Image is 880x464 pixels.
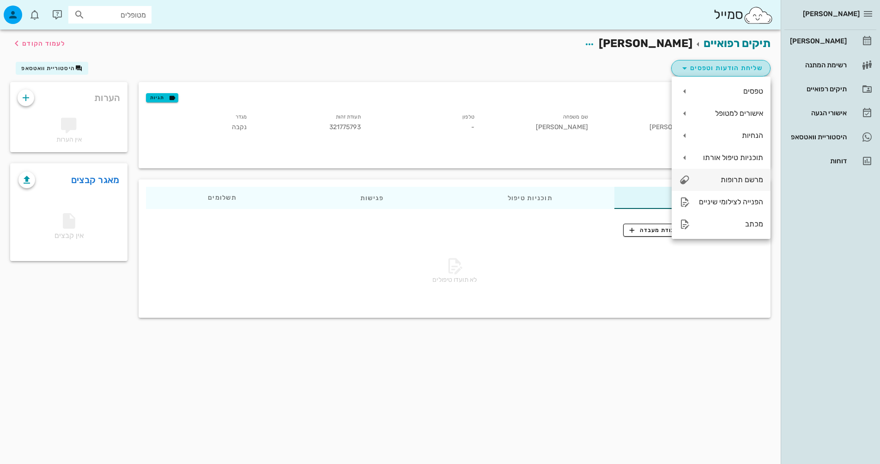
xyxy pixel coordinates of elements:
[784,54,876,76] a: רשימת המתנה
[595,110,709,138] div: [PERSON_NAME]
[698,175,763,184] div: מרשם תרופות
[56,136,82,143] span: אין הערות
[788,157,847,165] div: דוחות
[788,133,847,141] div: היסטוריית וואטסאפ
[784,102,876,124] a: אישורי הגעה
[16,62,88,75] button: היסטוריית וואטסאפ
[336,114,361,120] small: תעודת זהות
[140,110,254,138] div: נקבה
[146,93,178,102] button: תגיות
[672,102,771,125] div: אישורים למטופל
[743,6,773,24] img: SmileCloud logo
[679,63,763,74] span: שליחת הודעות וטפסים
[563,114,588,120] small: שם משפחה
[788,85,847,93] div: תיקים רפואיים
[22,40,65,48] span: לעמוד הקודם
[698,131,763,140] div: הנחיות
[599,37,692,50] span: [PERSON_NAME]
[623,224,702,237] button: יצירת עבודת מעבדה
[698,153,763,162] div: תוכניות טיפול אורתו
[150,94,174,102] span: תגיות
[788,61,847,69] div: רשימת המתנה
[462,114,474,120] small: טלפון
[55,216,84,240] span: אין קבצים
[672,80,771,102] div: טפסים
[208,195,237,201] span: תשלומים
[672,125,771,147] div: הנחיות
[27,7,33,13] span: תג
[446,187,614,209] div: תוכניות טיפול
[788,37,847,45] div: [PERSON_NAME]
[236,114,247,120] small: מגדר
[803,10,860,18] span: [PERSON_NAME]
[714,5,773,25] div: סמייל
[704,37,771,50] a: תיקים רפואיים
[329,123,361,131] span: 321775793
[784,30,876,52] a: [PERSON_NAME]
[671,60,771,77] button: שליחת הודעות וטפסים
[630,226,696,234] span: יצירת עבודת מעבדה
[698,220,763,228] div: מכתב
[10,82,127,109] div: הערות
[672,147,771,169] div: תוכניות טיפול אורתו
[788,109,847,117] div: אישורי הגעה
[298,187,446,209] div: פגישות
[21,65,75,71] span: היסטוריית וואטסאפ
[698,109,763,118] div: אישורים למטופל
[11,35,65,52] button: לעמוד הקודם
[71,173,120,187] a: מאגר קבצים
[784,78,876,100] a: תיקים רפואיים
[698,87,763,95] div: טפסים
[482,110,595,138] div: [PERSON_NAME]
[471,123,474,131] span: -
[698,197,763,206] div: הפנייה לצילומי שיניים
[784,150,876,172] a: דוחות
[432,276,477,284] span: לא תועדו טיפולים
[614,187,763,209] div: טיפולים
[784,126,876,148] a: היסטוריית וואטסאפ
